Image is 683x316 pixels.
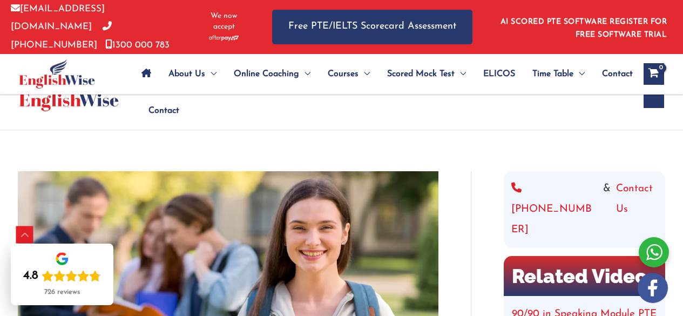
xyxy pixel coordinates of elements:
[638,273,668,303] img: white-facebook.png
[378,55,475,93] a: Scored Mock TestMenu Toggle
[494,9,672,44] aside: Header Widget 1
[105,41,170,50] a: 1300 000 783
[504,256,665,296] h2: Related Video
[573,55,585,93] span: Menu Toggle
[475,55,524,93] a: ELICOS
[160,55,225,93] a: About UsMenu Toggle
[23,268,101,284] div: Rating: 4.8 out of 5
[272,10,472,44] a: Free PTE/IELTS Scorecard Assessment
[524,55,593,93] a: Time TableMenu Toggle
[168,55,205,93] span: About Us
[602,55,633,93] span: Contact
[225,55,319,93] a: Online CoachingMenu Toggle
[511,179,658,240] div: &
[483,55,515,93] span: ELICOS
[455,55,466,93] span: Menu Toggle
[44,288,80,297] div: 726 reviews
[209,35,239,41] img: Afterpay-Logo
[501,18,667,39] a: AI SCORED PTE SOFTWARE REGISTER FOR FREE SOFTWARE TRIAL
[532,55,573,93] span: Time Table
[359,55,370,93] span: Menu Toggle
[19,59,95,89] img: cropped-ew-logo
[148,92,179,130] span: Contact
[319,55,378,93] a: CoursesMenu Toggle
[511,179,598,240] a: [PHONE_NUMBER]
[593,55,633,93] a: Contact
[11,22,112,49] a: [PHONE_NUMBER]
[387,55,455,93] span: Scored Mock Test
[140,92,179,130] a: Contact
[328,55,359,93] span: Courses
[616,179,658,240] a: Contact Us
[299,55,310,93] span: Menu Toggle
[11,4,105,31] a: [EMAIL_ADDRESS][DOMAIN_NAME]
[205,55,217,93] span: Menu Toggle
[234,55,299,93] span: Online Coaching
[23,268,38,284] div: 4.8
[644,63,664,85] a: View Shopping Cart, empty
[202,11,245,32] span: We now accept
[133,55,633,93] nav: Site Navigation: Main Menu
